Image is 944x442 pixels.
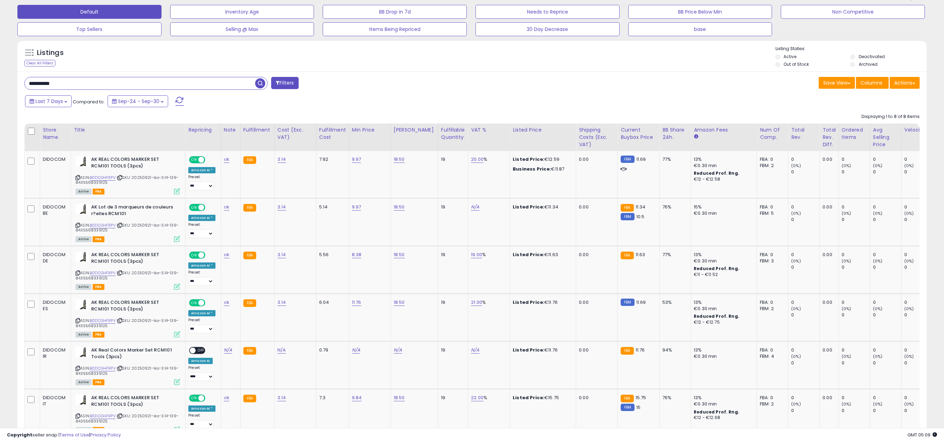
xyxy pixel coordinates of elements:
[621,204,634,212] small: FBA
[43,204,65,216] div: DIDOCOM BE
[17,22,162,36] button: Top Sellers
[694,347,752,353] div: 13%
[513,166,551,172] b: Business Price:
[76,204,89,214] img: 31ZqxysfjvL._SL40_.jpg
[90,318,116,324] a: B0DCGHFRPV
[823,347,833,353] div: 0.00
[188,222,215,238] div: Preset:
[188,175,215,190] div: Preset:
[904,354,914,359] small: (0%)
[636,299,646,306] span: 11.69
[621,395,634,402] small: FBA
[224,394,229,401] a: ok
[842,312,870,318] div: 0
[873,211,883,216] small: (0%)
[204,205,215,211] span: OFF
[319,126,346,141] div: Fulfillment Cost
[636,204,646,210] span: 11.34
[579,347,612,353] div: 0.00
[394,299,405,306] a: 18.50
[842,126,867,141] div: Ordered Items
[224,126,237,134] div: Note
[873,163,883,168] small: (0%)
[694,252,752,258] div: 13%
[43,252,65,264] div: DIDOCOM DE
[76,347,89,357] img: 31ZqxysfjvL._SL40_.jpg
[204,300,215,306] span: OFF
[441,156,463,163] div: 19
[319,156,344,163] div: 7.92
[441,126,465,141] div: Fulfillable Quantity
[76,379,92,385] span: All listings currently available for purchase on Amazon
[91,156,176,171] b: AK REAL COLORS MARKER SET RCM101 TOOLS (3pcs)
[188,262,215,269] div: Amazon AI *
[873,306,883,311] small: (0%)
[224,347,232,354] a: N/A
[760,210,783,216] div: FBM: 5
[694,176,752,182] div: €12 - €12.58
[319,252,344,258] div: 5.56
[76,236,92,242] span: All listings currently available for purchase on Amazon
[579,395,612,401] div: 0.00
[204,252,215,258] span: OFF
[904,264,933,270] div: 0
[170,5,314,19] button: Inventory Age
[628,5,772,19] button: BB Price Below Min
[43,156,65,163] div: DIDOCOM
[873,204,901,210] div: 0
[76,156,180,194] div: ASIN:
[394,156,405,163] a: 18.50
[662,252,685,258] div: 77%
[760,156,783,163] div: FBA: 0
[842,216,870,223] div: 0
[91,347,176,362] b: AK Real Colors Marker Set RCM101 Tools (3pcs)
[243,299,256,307] small: FBA
[43,299,65,312] div: DIDOCOM ES
[243,395,256,402] small: FBA
[819,77,855,89] button: Save View
[394,126,435,134] div: [PERSON_NAME]
[760,252,783,258] div: FBA: 0
[513,204,544,210] b: Listed Price:
[224,156,229,163] a: ok
[118,98,159,105] span: Sep-24 - Sep-30
[91,299,176,314] b: AK REAL COLORS MARKER SET RCM101 TOOLS (3pcs)
[823,299,833,306] div: 0.00
[277,156,286,163] a: 3.14
[74,126,182,134] div: Title
[694,204,752,210] div: 15%
[694,134,698,140] small: Amazon Fees.
[760,126,785,141] div: Num of Comp.
[791,306,801,311] small: (0%)
[190,252,198,258] span: ON
[93,284,104,290] span: FBA
[662,347,685,353] div: 94%
[513,347,571,353] div: €11.76
[856,77,889,89] button: Columns
[842,211,851,216] small: (0%)
[25,95,72,107] button: Last 7 Days
[76,204,180,241] div: ASIN:
[791,347,819,353] div: 0
[471,395,504,401] div: %
[513,252,571,258] div: €11.63
[513,395,571,401] div: €15.75
[621,156,634,163] small: FBM
[513,156,571,163] div: €12.59
[823,204,833,210] div: 0.00
[93,332,104,338] span: FBA
[37,48,64,58] h5: Listings
[188,358,213,364] div: Amazon AI
[694,272,752,278] div: €11 - €11.52
[441,252,463,258] div: 19
[842,360,870,366] div: 0
[513,347,544,353] b: Listed Price:
[904,299,933,306] div: 0
[636,251,645,258] span: 11.63
[694,210,752,216] div: €0.30 min
[904,211,914,216] small: (0%)
[791,126,817,141] div: Total Rev.
[579,299,612,306] div: 0.00
[190,157,198,163] span: ON
[475,5,620,19] button: Needs to Reprice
